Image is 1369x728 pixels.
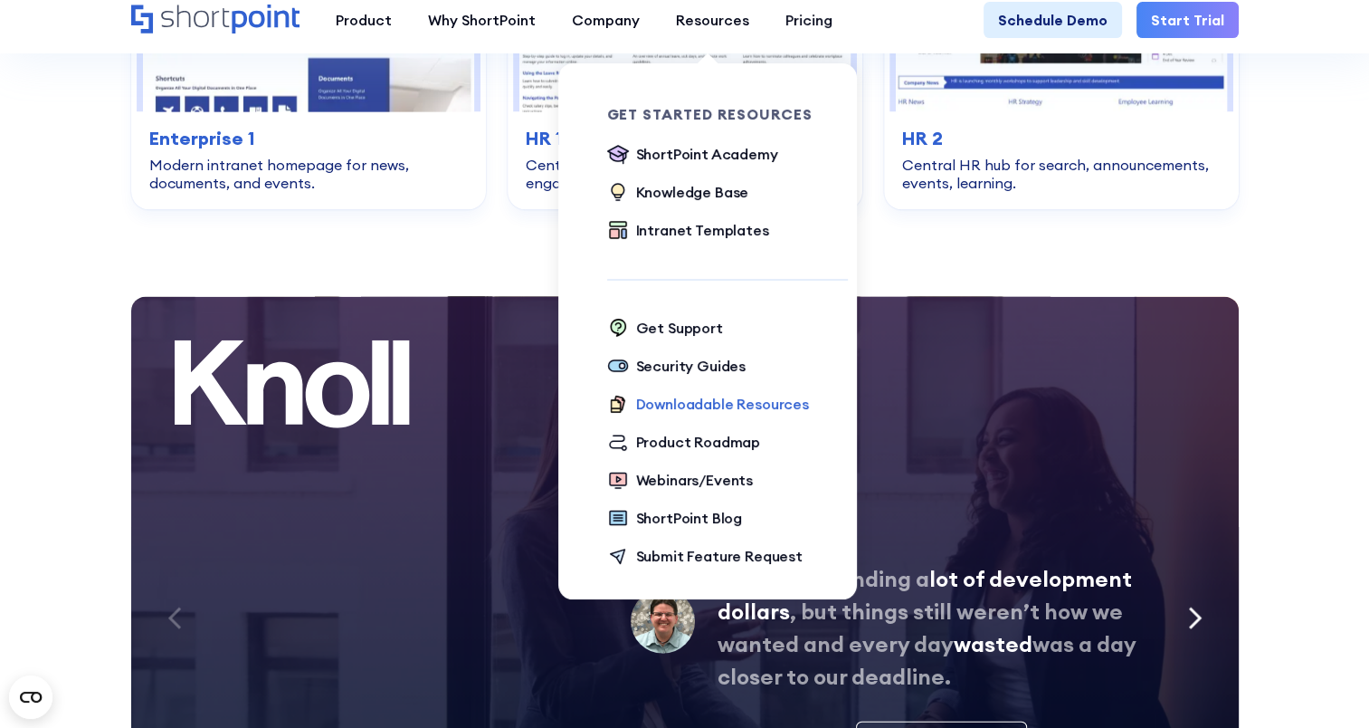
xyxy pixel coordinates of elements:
[636,545,803,567] div: Submit Feature Request
[636,393,809,415] div: Downloadable Resources
[607,431,761,455] a: Product Roadmap
[1136,2,1239,38] a: Start Trial
[607,317,723,340] a: Get Support
[676,9,749,31] div: Resources
[526,156,844,192] div: Centralize tools, policies, training, engagement, and news.
[607,507,743,531] a: ShortPoint Blog
[318,2,410,38] a: Product
[607,545,803,569] a: Submit Feature Request
[607,469,754,493] a: Webinars/Events
[636,181,749,203] div: Knowledge Base
[718,562,1166,693] p: We were spending a , but things still weren’t how we wanted and every day was a day closer to our...
[785,9,832,31] div: Pricing
[902,156,1221,192] div: Central HR hub for search, announcements, events, learning.
[153,592,196,647] div: Previous slide
[1279,641,1369,728] iframe: Chat Widget
[1174,592,1217,647] div: Next slide
[428,9,536,31] div: Why ShortPoint
[572,9,640,31] div: Company
[149,125,468,152] h3: Enterprise 1
[636,507,743,529] div: ShortPoint Blog
[984,2,1122,38] a: Schedule Demo
[607,143,778,167] a: ShortPoint Academy
[636,219,769,241] div: Intranet Templates
[149,156,468,192] div: Modern intranet homepage for news, documents, and events.
[607,219,769,243] a: Intranet Templates
[636,355,746,377] div: Security Guides
[336,9,392,31] div: Product
[636,469,754,491] div: Webinars/Events
[410,2,554,38] a: Why ShortPoint
[658,2,767,38] a: Resources
[636,143,778,165] div: ShortPoint Academy
[131,5,299,35] a: Home
[9,675,52,719] button: Open CMP widget
[607,181,749,205] a: Knowledge Base
[767,2,851,38] a: Pricing
[636,317,723,339] div: Get Support
[954,630,1032,657] span: wasted
[607,393,809,417] a: Downloadable Resources
[526,125,844,152] h3: HR 1
[607,107,848,121] div: Get Started Resources
[902,125,1221,152] h3: HR 2
[554,2,658,38] a: Company
[607,355,746,378] a: Security Guides
[636,431,761,453] div: Product Roadmap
